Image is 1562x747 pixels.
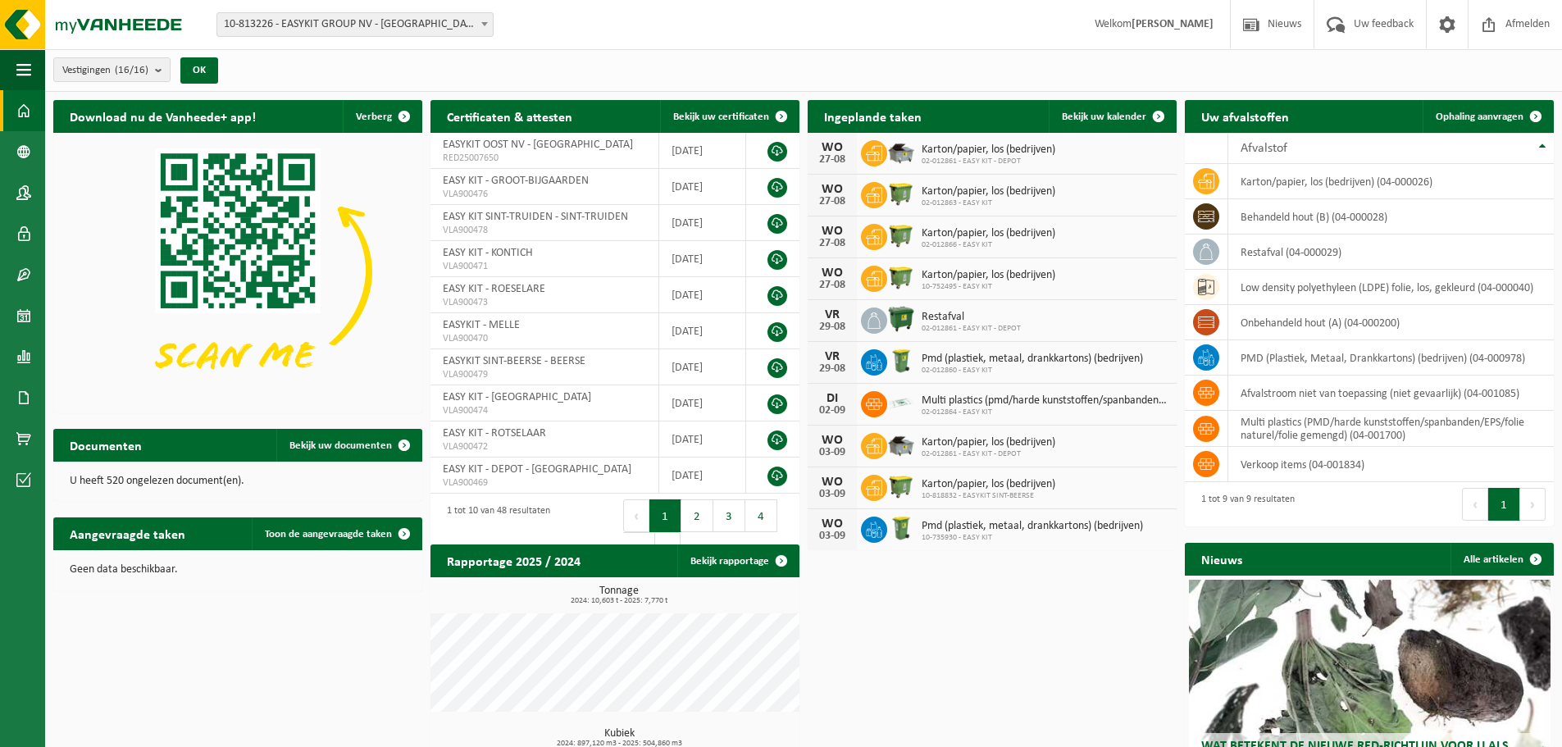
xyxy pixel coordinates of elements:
span: VLA900469 [443,476,646,490]
td: [DATE] [659,169,746,205]
h2: Rapportage 2025 / 2024 [430,544,597,576]
td: low density polyethyleen (LDPE) folie, los, gekleurd (04-000040) [1228,270,1554,305]
a: Alle artikelen [1450,543,1552,576]
span: 10-813226 - EASYKIT GROUP NV - ROTSELAAR [217,13,493,36]
span: 10-735930 - EASY KIT [922,533,1143,543]
button: 2 [681,499,713,532]
span: 02-012864 - EASY KIT [922,408,1168,417]
img: WB-1100-HPE-GN-51 [887,221,915,249]
span: EASY KIT SINT-TRUIDEN - SINT-TRUIDEN [443,211,628,223]
img: LP-SK-00500-LPE-16 [887,389,915,417]
span: VLA900471 [443,260,646,273]
td: PMD (Plastiek, Metaal, Drankkartons) (bedrijven) (04-000978) [1228,340,1554,376]
td: onbehandeld hout (A) (04-000200) [1228,305,1554,340]
div: 27-08 [816,238,849,249]
span: Karton/papier, los (bedrijven) [922,478,1055,491]
div: WO [816,476,849,489]
td: [DATE] [659,313,746,349]
div: 02-09 [816,405,849,417]
span: Bekijk uw kalender [1062,112,1146,122]
a: Toon de aangevraagde taken [252,517,421,550]
count: (16/16) [115,65,148,75]
span: Bekijk uw certificaten [673,112,769,122]
span: EASY KIT - DEPOT - [GEOGRAPHIC_DATA] [443,463,631,476]
h2: Nieuws [1185,543,1259,575]
button: 5 [623,532,655,565]
div: WO [816,225,849,238]
td: restafval (04-000029) [1228,235,1554,270]
span: EASY KIT - KONTICH [443,247,533,259]
span: Afvalstof [1241,142,1287,155]
span: Multi plastics (pmd/harde kunststoffen/spanbanden/eps/folie naturel/folie gemeng... [922,394,1168,408]
img: WB-5000-GAL-GY-01 [887,430,915,458]
td: behandeld hout (B) (04-000028) [1228,199,1554,235]
td: multi plastics (PMD/harde kunststoffen/spanbanden/EPS/folie naturel/folie gemengd) (04-001700) [1228,411,1554,447]
td: [DATE] [659,205,746,241]
td: [DATE] [659,277,746,313]
img: WB-0240-HPE-GN-51 [887,514,915,542]
a: Bekijk rapportage [677,544,798,577]
strong: [PERSON_NAME] [1132,18,1214,30]
td: [DATE] [659,385,746,421]
img: WB-1100-HPE-GN-51 [887,263,915,291]
span: 02-012863 - EASY KIT [922,198,1055,208]
h2: Documenten [53,429,158,461]
div: 29-08 [816,363,849,375]
span: EASYKIT OOST NV - [GEOGRAPHIC_DATA] [443,139,633,151]
td: [DATE] [659,421,746,458]
div: 1 tot 10 van 48 resultaten [439,498,550,567]
span: 10-752495 - EASY KIT [922,282,1055,292]
div: WO [816,517,849,531]
td: [DATE] [659,133,746,169]
button: Previous [623,499,649,532]
span: VLA900470 [443,332,646,345]
button: Next [1520,488,1546,521]
p: U heeft 520 ongelezen document(en). [70,476,406,487]
img: WB-0240-HPE-GN-50 [887,347,915,375]
span: Pmd (plastiek, metaal, drankkartons) (bedrijven) [922,353,1143,366]
img: WB-5000-GAL-GY-01 [887,138,915,166]
span: Karton/papier, los (bedrijven) [922,269,1055,282]
div: 29-08 [816,321,849,333]
span: Karton/papier, los (bedrijven) [922,227,1055,240]
button: 1 [649,499,681,532]
span: Restafval [922,311,1021,324]
div: 1 tot 9 van 9 resultaten [1193,486,1295,522]
span: Bekijk uw documenten [289,440,392,451]
span: RED25007650 [443,152,646,165]
button: Next [655,532,681,565]
button: OK [180,57,218,84]
div: 27-08 [816,154,849,166]
div: 27-08 [816,280,849,291]
a: Ophaling aanvragen [1423,100,1552,133]
span: EASY KIT - GROOT-BIJGAARDEN [443,175,589,187]
td: karton/papier, los (bedrijven) (04-000026) [1228,164,1554,199]
span: VLA900479 [443,368,646,381]
div: WO [816,266,849,280]
h2: Ingeplande taken [808,100,938,132]
div: WO [816,434,849,447]
td: verkoop items (04-001834) [1228,447,1554,482]
img: WB-1100-HPE-GN-51 [887,472,915,500]
span: 02-012861 - EASY KIT - DEPOT [922,449,1055,459]
span: VLA900476 [443,188,646,201]
h2: Aangevraagde taken [53,517,202,549]
h2: Certificaten & attesten [430,100,589,132]
button: 4 [745,499,777,532]
h3: Tonnage [439,585,799,605]
div: VR [816,308,849,321]
a: Bekijk uw documenten [276,429,421,462]
span: 2024: 10,603 t - 2025: 7,770 t [439,597,799,605]
span: Verberg [356,112,392,122]
p: Geen data beschikbaar. [70,564,406,576]
img: WB-1100-HPE-GN-01 [887,305,915,333]
td: [DATE] [659,349,746,385]
span: EASY KIT - [GEOGRAPHIC_DATA] [443,391,591,403]
div: VR [816,350,849,363]
div: 27-08 [816,196,849,207]
div: 03-09 [816,447,849,458]
span: 02-012860 - EASY KIT [922,366,1143,376]
div: 03-09 [816,531,849,542]
span: 10-813226 - EASYKIT GROUP NV - ROTSELAAR [216,12,494,37]
div: WO [816,183,849,196]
